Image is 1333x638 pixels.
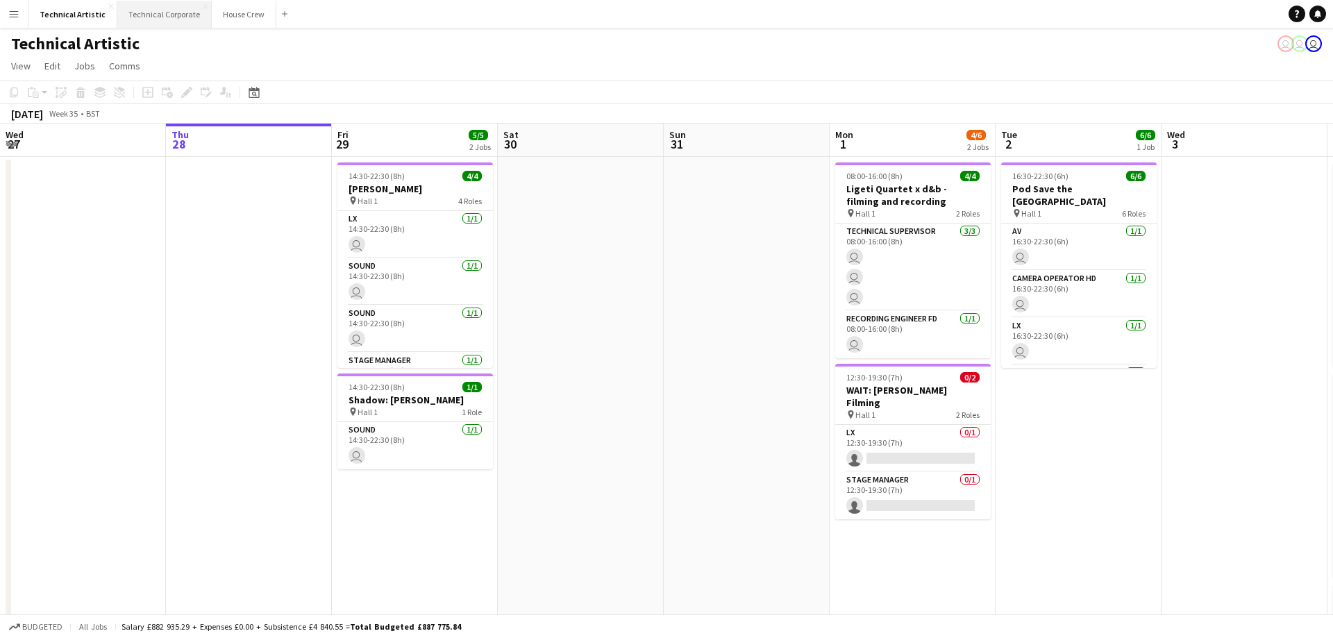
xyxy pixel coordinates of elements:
[11,60,31,72] span: View
[1277,35,1294,52] app-user-avatar: Sally PERM Pochciol
[1136,130,1155,140] span: 6/6
[1012,171,1068,181] span: 16:30-22:30 (6h)
[846,372,903,383] span: 12:30-19:30 (7h)
[1001,162,1157,368] app-job-card: 16:30-22:30 (6h)6/6Pod Save the [GEOGRAPHIC_DATA] Hall 16 RolesAV1/116:30-22:30 (6h) Camera Opera...
[1001,128,1017,141] span: Tue
[469,142,491,152] div: 2 Jobs
[956,208,980,219] span: 2 Roles
[69,57,101,75] a: Jobs
[1167,128,1185,141] span: Wed
[833,136,853,152] span: 1
[458,196,482,206] span: 4 Roles
[1001,271,1157,318] app-card-role: Camera Operator HD1/116:30-22:30 (6h)
[462,171,482,181] span: 4/4
[960,171,980,181] span: 4/4
[835,128,853,141] span: Mon
[960,372,980,383] span: 0/2
[1001,365,1157,412] app-card-role: Recording Engineer HD1/1
[966,130,986,140] span: 4/6
[349,171,405,181] span: 14:30-22:30 (8h)
[22,622,62,632] span: Budgeted
[11,33,140,54] h1: Technical Artistic
[11,107,43,121] div: [DATE]
[956,410,980,420] span: 2 Roles
[835,472,991,519] app-card-role: Stage Manager0/112:30-19:30 (7h)
[1165,136,1185,152] span: 3
[350,621,461,632] span: Total Budgeted £887 775.84
[7,619,65,635] button: Budgeted
[855,208,875,219] span: Hall 1
[103,57,146,75] a: Comms
[337,373,493,469] app-job-card: 14:30-22:30 (8h)1/1Shadow: [PERSON_NAME] Hall 11 RoleSound1/114:30-22:30 (8h)
[1001,224,1157,271] app-card-role: AV1/116:30-22:30 (6h)
[358,407,378,417] span: Hall 1
[337,422,493,469] app-card-role: Sound1/114:30-22:30 (8h)
[835,311,991,358] app-card-role: Recording Engineer FD1/108:00-16:00 (8h)
[337,211,493,258] app-card-role: LX1/114:30-22:30 (8h)
[86,108,100,119] div: BST
[1137,142,1155,152] div: 1 Job
[349,382,405,392] span: 14:30-22:30 (8h)
[337,258,493,305] app-card-role: Sound1/114:30-22:30 (8h)
[28,1,117,28] button: Technical Artistic
[1122,208,1146,219] span: 6 Roles
[335,136,349,152] span: 29
[501,136,519,152] span: 30
[1305,35,1322,52] app-user-avatar: Liveforce Admin
[212,1,276,28] button: House Crew
[835,384,991,409] h3: WAIT: [PERSON_NAME] Filming
[855,410,875,420] span: Hall 1
[337,305,493,353] app-card-role: Sound1/114:30-22:30 (8h)
[76,621,110,632] span: All jobs
[337,162,493,368] app-job-card: 14:30-22:30 (8h)4/4[PERSON_NAME] Hall 14 RolesLX1/114:30-22:30 (8h) Sound1/114:30-22:30 (8h) Soun...
[462,407,482,417] span: 1 Role
[1001,318,1157,365] app-card-role: LX1/116:30-22:30 (6h)
[667,136,686,152] span: 31
[1001,183,1157,208] h3: Pod Save the [GEOGRAPHIC_DATA]
[46,108,81,119] span: Week 35
[835,425,991,472] app-card-role: LX0/112:30-19:30 (7h)
[669,128,686,141] span: Sun
[337,394,493,406] h3: Shadow: [PERSON_NAME]
[44,60,60,72] span: Edit
[835,364,991,519] app-job-card: 12:30-19:30 (7h)0/2WAIT: [PERSON_NAME] Filming Hall 12 RolesLX0/112:30-19:30 (7h) Stage Manager0/...
[469,130,488,140] span: 5/5
[358,196,378,206] span: Hall 1
[1126,171,1146,181] span: 6/6
[999,136,1017,152] span: 2
[1021,208,1041,219] span: Hall 1
[169,136,189,152] span: 28
[171,128,189,141] span: Thu
[1291,35,1308,52] app-user-avatar: Liveforce Admin
[462,382,482,392] span: 1/1
[337,128,349,141] span: Fri
[835,162,991,358] app-job-card: 08:00-16:00 (8h)4/4Ligeti Quartet x d&b - filming and recording Hall 12 RolesTechnical Supervisor...
[503,128,519,141] span: Sat
[74,60,95,72] span: Jobs
[121,621,461,632] div: Salary £882 935.29 + Expenses £0.00 + Subsistence £4 840.55 =
[967,142,989,152] div: 2 Jobs
[6,128,24,141] span: Wed
[6,57,36,75] a: View
[835,183,991,208] h3: Ligeti Quartet x d&b - filming and recording
[3,136,24,152] span: 27
[846,171,903,181] span: 08:00-16:00 (8h)
[117,1,212,28] button: Technical Corporate
[835,224,991,311] app-card-role: Technical Supervisor3/308:00-16:00 (8h)
[109,60,140,72] span: Comms
[39,57,66,75] a: Edit
[337,353,493,400] app-card-role: Stage Manager1/114:30-22:30 (8h)
[337,183,493,195] h3: [PERSON_NAME]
